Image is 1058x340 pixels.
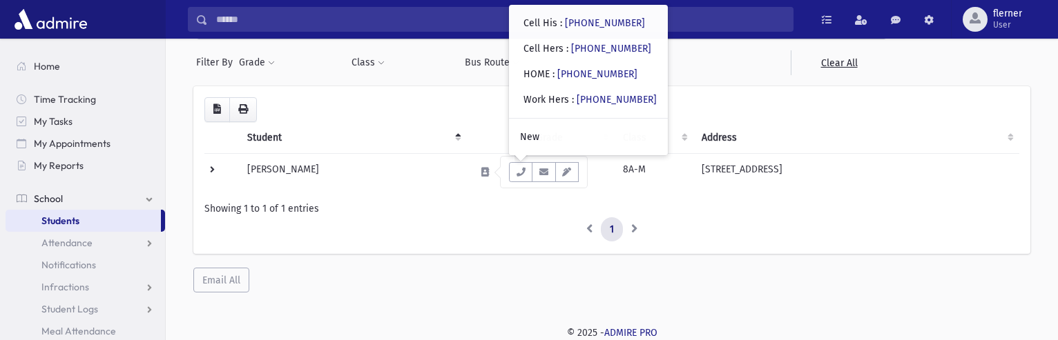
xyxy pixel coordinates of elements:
div: Showing 1 to 1 of 1 entries [204,201,1019,216]
span: Filter By [196,55,238,70]
button: Print [229,97,257,122]
span: : [552,68,555,80]
span: Students [41,214,79,227]
button: Email All [193,268,249,292]
a: [PHONE_NUMBER] [557,68,637,80]
a: School [6,188,165,210]
span: : [572,94,574,106]
img: AdmirePro [11,6,90,33]
a: ADMIRE PRO [604,327,657,339]
a: My Reports [6,154,165,177]
a: Students [6,210,161,232]
div: © 2025 - [188,326,1036,340]
span: School [34,192,63,205]
span: My Tasks [34,115,73,128]
a: Infractions [6,276,165,298]
span: Meal Attendance [41,325,116,337]
span: : [560,17,562,29]
a: Home [6,55,165,77]
a: Time Tracking [6,88,165,110]
span: : [566,43,568,54]
a: 1 [601,217,623,242]
a: Student Logs [6,298,165,320]
a: New [509,124,668,150]
button: Grade [238,50,276,75]
th: Student: activate to sort column descending [239,122,467,154]
div: Work Hers [523,92,657,107]
button: Email Templates [555,162,579,182]
a: Notifications [6,254,165,276]
td: 8A-M [615,153,693,190]
a: My Appointments [6,132,165,154]
span: Time Tracking [34,93,96,106]
button: Class [351,50,385,75]
th: Address: activate to sort column ascending [693,122,1019,154]
button: Bus Route [464,50,520,75]
span: Notifications [41,259,96,271]
div: Cell His [523,16,645,30]
a: Attendance [6,232,165,254]
a: Clear All [791,50,887,75]
button: CSV [204,97,230,122]
span: User [993,19,1022,30]
span: My Appointments [34,137,110,150]
span: Home [34,60,60,72]
td: [STREET_ADDRESS] [693,153,1019,190]
a: [PHONE_NUMBER] [571,43,651,54]
span: My Reports [34,159,84,172]
input: Search [208,7,793,32]
span: Attendance [41,237,93,249]
a: [PHONE_NUMBER] [565,17,645,29]
div: HOME [523,67,637,81]
span: Student Logs [41,303,98,315]
span: Infractions [41,281,89,293]
a: My Tasks [6,110,165,132]
div: Cell Hers [523,41,651,56]
td: [PERSON_NAME] [239,153,467,190]
span: flerner [993,8,1022,19]
a: [PHONE_NUMBER] [577,94,657,106]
